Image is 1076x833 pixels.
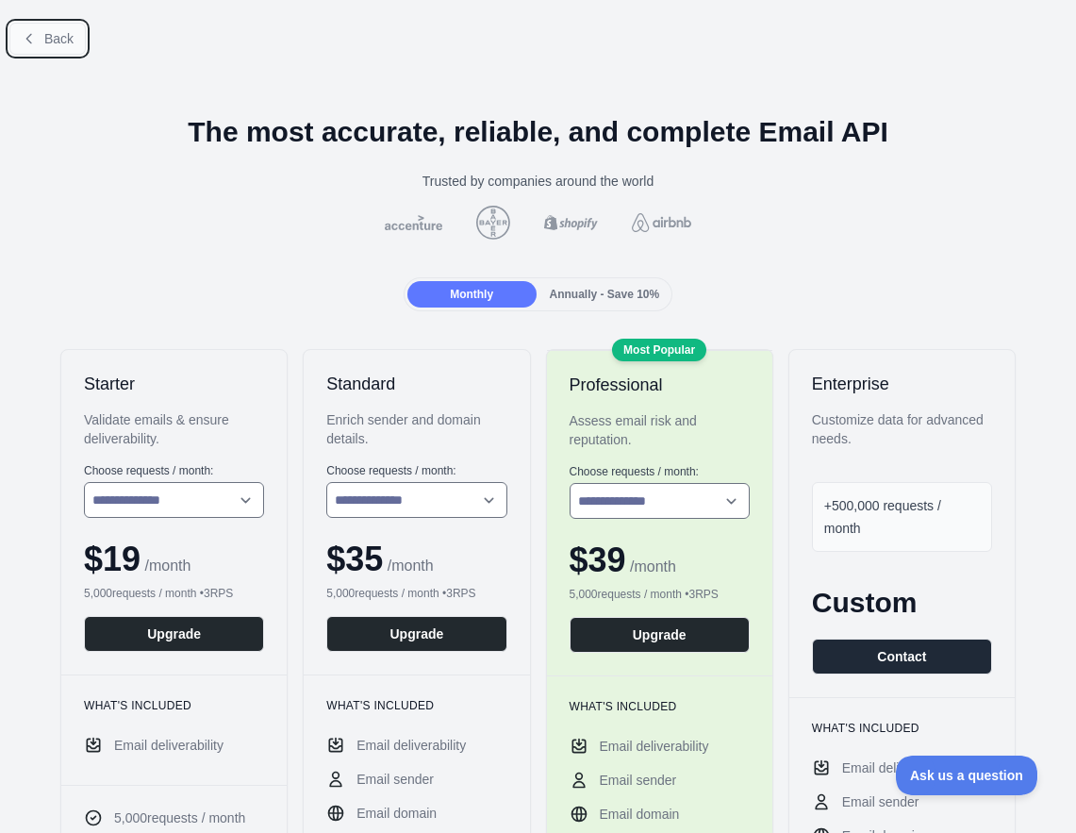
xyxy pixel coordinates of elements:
[842,792,919,811] span: Email sender
[570,699,750,714] h3: What's included
[896,756,1038,795] iframe: Toggle Customer Support
[114,736,223,755] span: Email deliverability
[812,721,992,736] h3: What's included
[84,698,264,713] h3: What's included
[600,771,677,790] span: Email sender
[326,698,506,713] h3: What's included
[356,770,434,789] span: Email sender
[842,758,952,777] span: Email deliverability
[356,736,466,755] span: Email deliverability
[600,737,709,756] span: Email deliverability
